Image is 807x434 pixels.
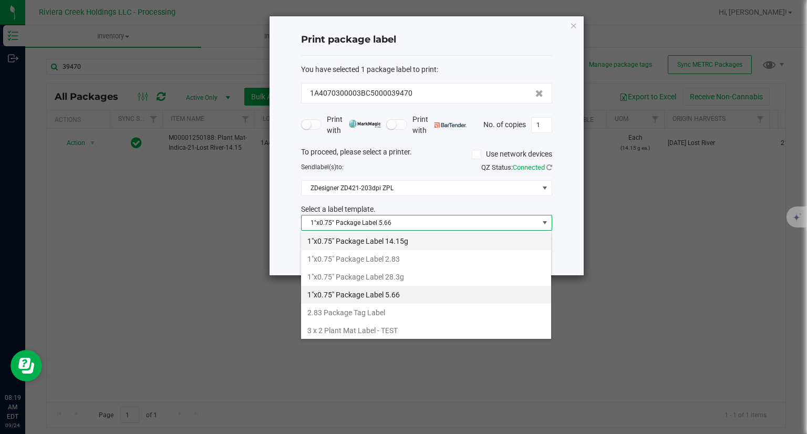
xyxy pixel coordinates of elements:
[412,114,467,136] span: Print with
[481,163,552,171] span: QZ Status:
[315,163,336,171] span: label(s)
[434,122,467,128] img: bartender.png
[302,215,539,230] span: 1"x0.75" Package Label 5.66
[301,304,551,322] li: 2.83 Package Tag Label
[11,350,42,381] iframe: Resource center
[349,120,381,128] img: mark_magic_cybra.png
[301,65,437,74] span: You have selected 1 package label to print
[301,232,551,250] li: 1"x0.75" Package Label 14.15g
[483,120,526,128] span: No. of copies
[301,64,552,75] div: :
[301,163,344,171] span: Send to:
[302,181,539,195] span: ZDesigner ZD421-203dpi ZPL
[293,204,560,215] div: Select a label template.
[293,147,560,162] div: To proceed, please select a printer.
[310,88,412,99] span: 1A4070300003BC5000039470
[301,33,552,47] h4: Print package label
[301,250,551,268] li: 1"x0.75" Package Label 2.83
[327,114,381,136] span: Print with
[301,268,551,286] li: 1"x0.75" Package Label 28.3g
[472,149,552,160] label: Use network devices
[301,322,551,339] li: 3 x 2 Plant Mat Label - TEST
[513,163,545,171] span: Connected
[301,286,551,304] li: 1"x0.75" Package Label 5.66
